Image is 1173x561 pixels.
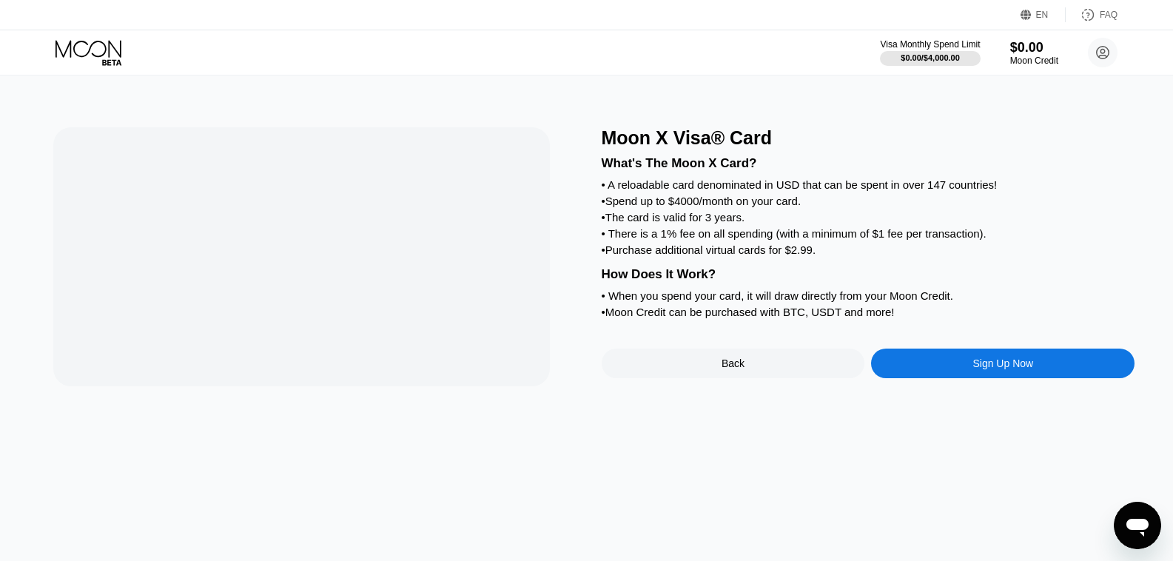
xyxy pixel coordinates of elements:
[602,127,1135,149] div: Moon X Visa® Card
[1066,7,1117,22] div: FAQ
[602,227,1135,240] div: • There is a 1% fee on all spending (with a minimum of $1 fee per transaction).
[1100,10,1117,20] div: FAQ
[602,289,1135,302] div: • When you spend your card, it will draw directly from your Moon Credit.
[880,39,980,50] div: Visa Monthly Spend Limit
[1010,40,1058,66] div: $0.00Moon Credit
[602,267,1135,282] div: How Does It Work?
[1010,56,1058,66] div: Moon Credit
[602,195,1135,207] div: • Spend up to $4000/month on your card.
[602,243,1135,256] div: • Purchase additional virtual cards for $2.99.
[602,156,1135,171] div: What's The Moon X Card?
[602,349,865,378] div: Back
[602,306,1135,318] div: • Moon Credit can be purchased with BTC, USDT and more!
[1036,10,1049,20] div: EN
[1114,502,1161,549] iframe: Button to launch messaging window
[972,357,1033,369] div: Sign Up Now
[602,178,1135,191] div: • A reloadable card denominated in USD that can be spent in over 147 countries!
[1021,7,1066,22] div: EN
[880,39,980,66] div: Visa Monthly Spend Limit$0.00/$4,000.00
[871,349,1135,378] div: Sign Up Now
[602,211,1135,224] div: • The card is valid for 3 years.
[722,357,745,369] div: Back
[1010,40,1058,56] div: $0.00
[901,53,960,62] div: $0.00 / $4,000.00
